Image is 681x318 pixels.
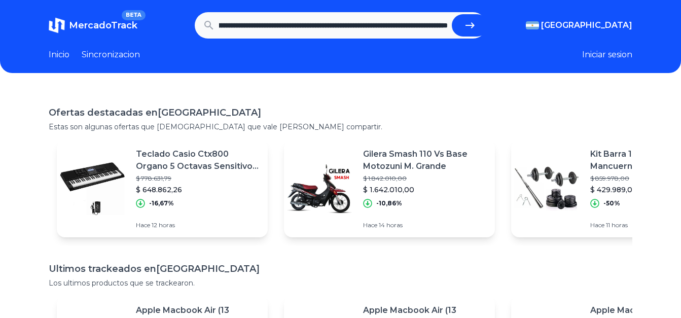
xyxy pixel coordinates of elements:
a: Featured imageTeclado Casio Ctx800 Organo 5 Octavas Sensitivo + Ritmos$ 778.631,79$ 648.862,26-16... [57,140,268,237]
p: -50% [603,199,620,207]
span: [GEOGRAPHIC_DATA] [541,19,632,31]
a: MercadoTrackBETA [49,17,137,33]
p: Gilera Smash 110 Vs Base Motozuni M. Grande [363,148,487,172]
span: BETA [122,10,146,20]
a: Featured imageGilera Smash 110 Vs Base Motozuni M. Grande$ 1.842.010,00$ 1.642.010,00-10,86%Hace ... [284,140,495,237]
h1: Ofertas destacadas en [GEOGRAPHIC_DATA] [49,105,632,120]
p: -10,86% [376,199,402,207]
img: Featured image [284,153,355,224]
p: $ 778.631,79 [136,174,260,183]
p: Los ultimos productos que se trackearon. [49,278,632,288]
p: Estas son algunas ofertas que [DEMOGRAPHIC_DATA] que vale [PERSON_NAME] compartir. [49,122,632,132]
img: Argentina [526,21,539,29]
button: [GEOGRAPHIC_DATA] [526,19,632,31]
p: Teclado Casio Ctx800 Organo 5 Octavas Sensitivo + Ritmos [136,148,260,172]
button: Iniciar sesion [582,49,632,61]
p: $ 1.842.010,00 [363,174,487,183]
span: MercadoTrack [69,20,137,31]
p: $ 1.642.010,00 [363,185,487,195]
p: $ 648.862,26 [136,185,260,195]
a: Sincronizacion [82,49,140,61]
img: Featured image [57,153,128,224]
p: Hace 14 horas [363,221,487,229]
img: Featured image [511,153,582,224]
p: Hace 12 horas [136,221,260,229]
img: MercadoTrack [49,17,65,33]
p: -16,67% [149,199,174,207]
h1: Ultimos trackeados en [GEOGRAPHIC_DATA] [49,262,632,276]
a: Inicio [49,49,69,61]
